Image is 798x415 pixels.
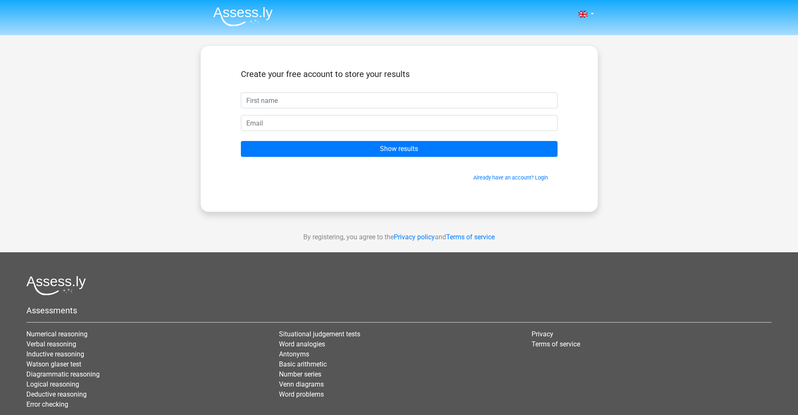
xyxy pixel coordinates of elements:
[241,92,558,108] input: First name
[26,340,76,348] a: Verbal reasoning
[279,340,325,348] a: Word analogies
[279,350,309,358] a: Antonyms
[473,174,548,181] a: Already have an account? Login
[241,141,558,157] input: Show results
[26,390,87,398] a: Deductive reasoning
[446,233,495,241] a: Terms of service
[26,350,84,358] a: Inductive reasoning
[241,69,558,79] h5: Create your free account to store your results
[213,7,273,26] img: Assessly
[241,115,558,131] input: Email
[279,360,327,368] a: Basic arithmetic
[394,233,435,241] a: Privacy policy
[26,380,79,388] a: Logical reasoning
[26,400,68,408] a: Error checking
[279,390,324,398] a: Word problems
[26,330,88,338] a: Numerical reasoning
[279,370,321,378] a: Number series
[26,370,100,378] a: Diagrammatic reasoning
[532,330,553,338] a: Privacy
[279,330,360,338] a: Situational judgement tests
[532,340,580,348] a: Terms of service
[26,276,86,295] img: Assessly logo
[26,305,772,315] h5: Assessments
[279,380,324,388] a: Venn diagrams
[26,360,81,368] a: Watson glaser test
